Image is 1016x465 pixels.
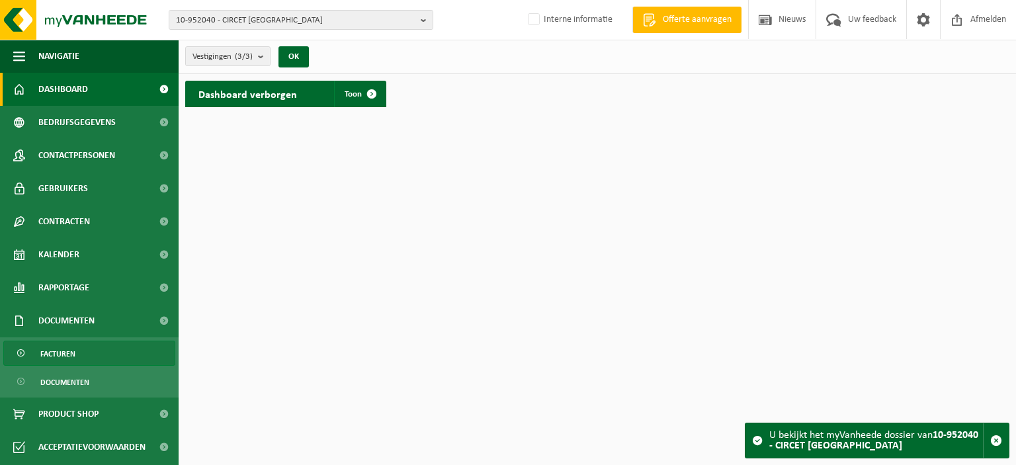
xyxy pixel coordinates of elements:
a: Offerte aanvragen [632,7,741,33]
span: Kalender [38,238,79,271]
button: OK [278,46,309,67]
h2: Dashboard verborgen [185,81,310,106]
strong: 10-952040 - CIRCET [GEOGRAPHIC_DATA] [769,430,978,451]
a: Toon [334,81,385,107]
span: Rapportage [38,271,89,304]
span: Vestigingen [192,47,253,67]
button: 10-952040 - CIRCET [GEOGRAPHIC_DATA] [169,10,433,30]
div: U bekijkt het myVanheede dossier van [769,423,983,458]
label: Interne informatie [525,10,613,30]
span: Toon [345,90,362,99]
a: Facturen [3,341,175,366]
span: Acceptatievoorwaarden [38,431,146,464]
count: (3/3) [235,52,253,61]
span: Documenten [38,304,95,337]
span: Contactpersonen [38,139,115,172]
button: Vestigingen(3/3) [185,46,271,66]
span: Documenten [40,370,89,395]
span: Contracten [38,205,90,238]
span: Navigatie [38,40,79,73]
span: Facturen [40,341,75,366]
a: Documenten [3,369,175,394]
span: Gebruikers [38,172,88,205]
span: Bedrijfsgegevens [38,106,116,139]
span: Dashboard [38,73,88,106]
span: Product Shop [38,398,99,431]
span: 10-952040 - CIRCET [GEOGRAPHIC_DATA] [176,11,415,30]
span: Offerte aanvragen [659,13,735,26]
